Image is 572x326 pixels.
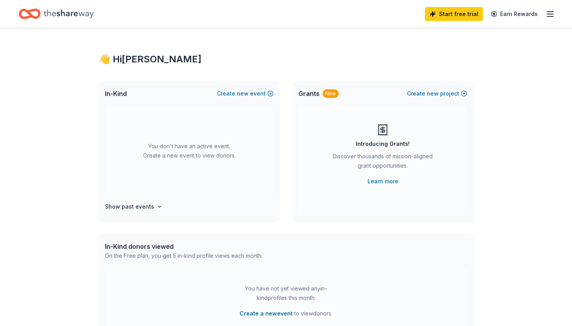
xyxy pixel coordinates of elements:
[237,284,335,303] div: You have not yet viewed any in-kind profiles this month.
[425,7,483,21] a: Start free trial
[105,202,154,211] h4: Show past events
[427,89,439,98] span: new
[240,309,293,318] button: Create a newevent
[99,53,473,66] div: 👋 Hi [PERSON_NAME]
[240,309,332,318] span: to view donors .
[105,251,263,260] div: On the Free plan, you get 5 in-kind profile views each month.
[323,89,339,98] div: New
[298,89,320,98] span: Grants
[407,89,467,98] button: Createnewproject
[486,7,542,21] a: Earn Rewards
[368,177,398,186] a: Learn more
[105,242,263,251] div: In-Kind donors viewed
[330,152,436,174] div: Discover thousands of mission-aligned grant opportunities.
[237,89,249,98] span: new
[217,89,274,98] button: Createnewevent
[356,139,410,149] div: Introducing Grants!
[19,5,94,23] a: Home
[105,89,127,98] span: In-Kind
[105,202,163,211] button: Show past events
[105,106,274,196] div: You don't have an active event. Create a new event to view donors.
